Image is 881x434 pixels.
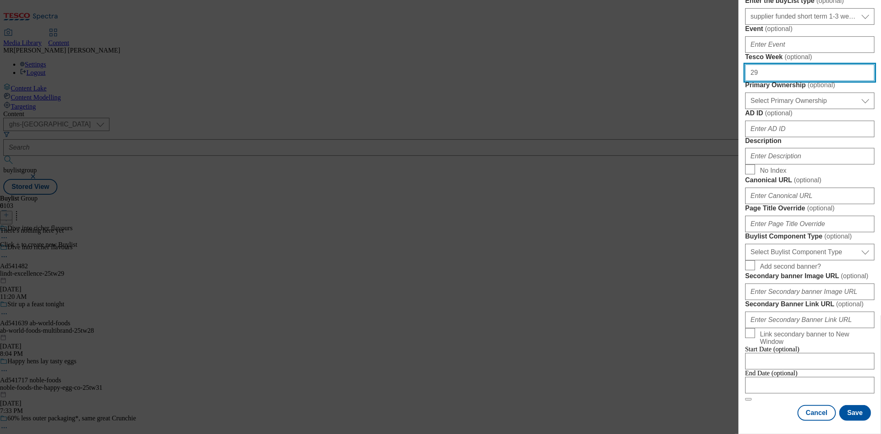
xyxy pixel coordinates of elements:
[745,188,874,204] input: Enter Canonical URL
[745,148,874,165] input: Enter Description
[745,36,874,53] input: Enter Event
[765,110,793,117] span: ( optional )
[745,64,874,81] input: Enter Tesco Week
[807,205,835,212] span: ( optional )
[824,233,852,240] span: ( optional )
[745,312,874,328] input: Enter Secondary Banner Link URL
[745,25,874,33] label: Event
[745,300,874,308] label: Secondary Banner Link URL
[745,121,874,137] input: Enter AD ID
[745,53,874,61] label: Tesco Week
[745,137,874,145] label: Description
[807,81,835,88] span: ( optional )
[745,81,874,89] label: Primary Ownership
[836,300,864,308] span: ( optional )
[745,109,874,117] label: AD ID
[745,353,874,370] input: Enter Date
[745,272,874,280] label: Secondary banner Image URL
[794,176,822,184] span: ( optional )
[745,346,800,353] span: Start Date (optional)
[760,331,871,346] span: Link secondary banner to New Window
[745,284,874,300] input: Enter Secondary banner Image URL
[784,53,812,60] span: ( optional )
[765,25,793,32] span: ( optional )
[745,232,874,241] label: Buylist Component Type
[760,167,786,174] span: No Index
[760,263,821,270] span: Add second banner?
[745,370,798,377] span: End Date (optional)
[745,377,874,393] input: Enter Date
[841,272,869,279] span: ( optional )
[745,216,874,232] input: Enter Page Title Override
[745,204,874,212] label: Page Title Override
[798,405,836,421] button: Cancel
[745,176,874,184] label: Canonical URL
[839,405,871,421] button: Save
